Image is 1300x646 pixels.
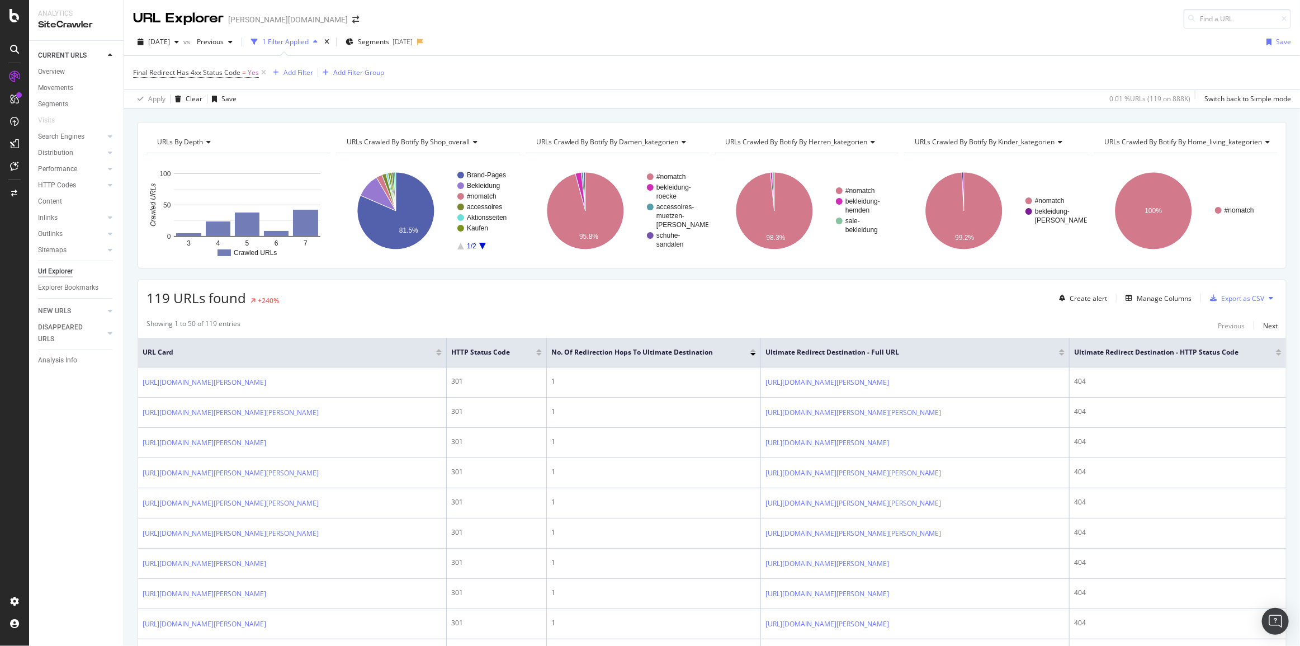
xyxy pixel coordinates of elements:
text: 98.3% [767,234,786,242]
a: [URL][DOMAIN_NAME][PERSON_NAME] [143,558,266,569]
text: Crawled URLs [149,183,157,227]
div: arrow-right-arrow-left [352,16,359,23]
text: bekleidung- [845,197,880,205]
span: Ultimate Redirect Destination - HTTP Status Code [1074,347,1259,357]
text: bekleidung [845,226,878,234]
text: Crawled URLs [234,249,277,257]
div: 404 [1074,558,1282,568]
h4: URLs Crawled By Botify By herren_kategorien [723,133,888,151]
div: Url Explorer [38,266,73,277]
a: Url Explorer [38,266,116,277]
text: sandalen [656,241,684,248]
a: [URL][DOMAIN_NAME][PERSON_NAME][PERSON_NAME] [765,468,942,479]
div: Manage Columns [1137,294,1192,303]
svg: A chart. [1094,162,1277,260]
a: Performance [38,163,105,175]
div: +240% [258,296,279,305]
div: 1 [551,527,755,537]
div: Visits [38,115,55,126]
a: Overview [38,66,116,78]
a: Movements [38,82,116,94]
div: Analysis Info [38,355,77,366]
h4: URLs Crawled By Botify By kinder_kategorien [913,133,1078,151]
button: Create alert [1055,289,1107,307]
a: [URL][DOMAIN_NAME][PERSON_NAME][PERSON_NAME] [143,468,319,479]
text: 100% [1145,207,1162,215]
h4: URLs by Depth [155,133,320,151]
div: 301 [451,618,542,628]
span: 119 URLs found [146,289,246,307]
div: 404 [1074,497,1282,507]
text: Aktionsseiten [467,214,507,221]
button: Add Filter Group [318,66,384,79]
button: Previous [1218,319,1245,332]
div: 1 [551,376,755,386]
div: Analytics [38,9,115,18]
span: URLs Crawled By Botify By herren_kategorien [725,137,867,147]
div: 1 Filter Applied [262,37,309,46]
button: Save [207,90,237,108]
button: Manage Columns [1121,291,1192,305]
a: [URL][DOMAIN_NAME][PERSON_NAME] [765,377,889,388]
span: Yes [248,65,259,81]
div: 404 [1074,376,1282,386]
div: [PERSON_NAME][DOMAIN_NAME] [228,14,348,25]
div: Switch back to Simple mode [1204,94,1291,103]
span: vs [183,37,192,46]
span: URLs Crawled By Botify By home_living_kategorien [1104,137,1262,147]
text: bekleidung- [656,183,691,191]
div: Performance [38,163,77,175]
div: Add Filter [283,68,313,77]
div: Distribution [38,147,73,159]
text: 95.8% [579,233,598,241]
div: Sitemaps [38,244,67,256]
div: Movements [38,82,73,94]
div: 404 [1074,407,1282,417]
div: NEW URLS [38,305,71,317]
div: CURRENT URLS [38,50,87,62]
div: A chart. [526,162,708,260]
div: times [322,36,332,48]
div: 301 [451,467,542,477]
a: [URL][DOMAIN_NAME][PERSON_NAME] [143,377,266,388]
div: 301 [451,527,542,537]
text: #nomatch [1225,206,1254,214]
span: Segments [358,37,389,46]
div: 1 [551,618,755,628]
div: 404 [1074,618,1282,628]
div: 1 [551,588,755,598]
button: Export as CSV [1206,289,1264,307]
div: Apply [148,94,166,103]
text: bekleidung- [1035,208,1070,215]
a: DISAPPEARED URLS [38,322,105,345]
button: Save [1262,33,1291,51]
a: Inlinks [38,212,105,224]
a: [URL][DOMAIN_NAME][PERSON_NAME][PERSON_NAME] [765,407,942,418]
div: Inlinks [38,212,58,224]
a: Outlinks [38,228,105,240]
button: Segments[DATE] [341,33,417,51]
div: 1 [551,407,755,417]
div: 1 [551,558,755,568]
button: 1 Filter Applied [247,33,322,51]
div: Previous [1218,321,1245,331]
a: [URL][DOMAIN_NAME][PERSON_NAME] [765,619,889,630]
text: 4 [216,239,220,247]
button: Next [1263,319,1278,332]
h4: URLs Crawled By Botify By home_living_kategorien [1102,133,1279,151]
a: Analysis Info [38,355,116,366]
div: [DATE] [393,37,413,46]
a: [URL][DOMAIN_NAME][PERSON_NAME][PERSON_NAME] [143,528,319,539]
div: 1 [551,497,755,507]
span: URLs Crawled By Botify By shop_overall [347,137,470,147]
div: 404 [1074,467,1282,477]
a: [URL][DOMAIN_NAME][PERSON_NAME][PERSON_NAME] [765,498,942,509]
span: URLs Crawled By Botify By kinder_kategorien [915,137,1055,147]
a: [URL][DOMAIN_NAME][PERSON_NAME][PERSON_NAME] [143,407,319,418]
a: [URL][DOMAIN_NAME][PERSON_NAME][PERSON_NAME] [143,498,319,509]
div: 404 [1074,588,1282,598]
div: 301 [451,558,542,568]
div: Overview [38,66,65,78]
a: [URL][DOMAIN_NAME][PERSON_NAME] [143,619,266,630]
svg: A chart. [715,162,897,260]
